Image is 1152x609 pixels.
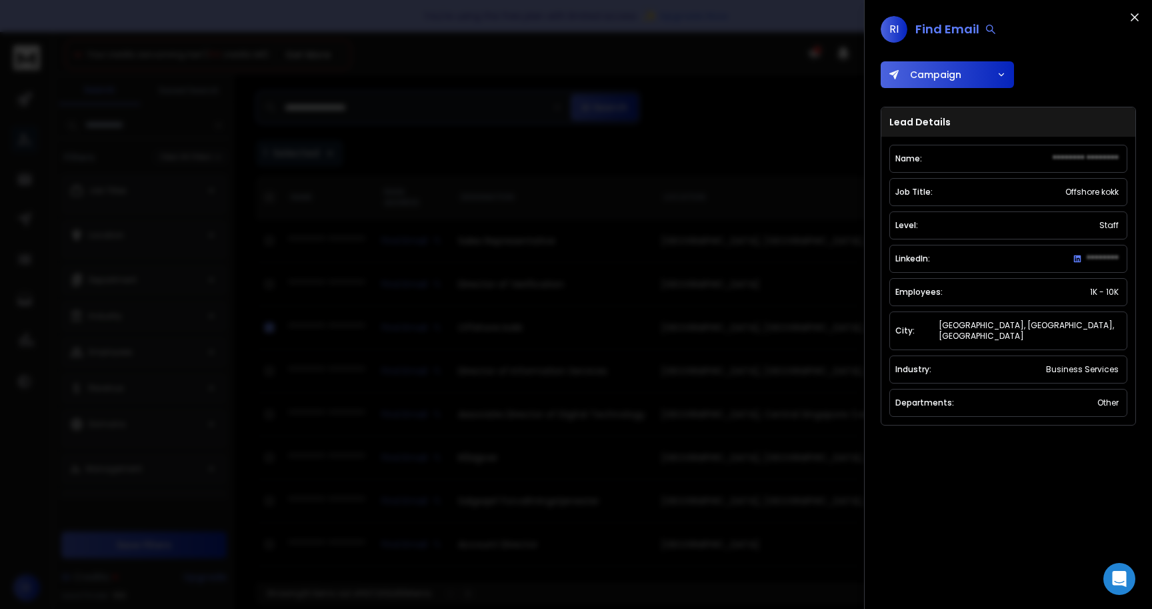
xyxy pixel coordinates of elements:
div: Staff [1097,217,1121,233]
p: Employees: [895,287,943,297]
div: Find Email [915,20,997,39]
div: [GEOGRAPHIC_DATA], [GEOGRAPHIC_DATA], [GEOGRAPHIC_DATA] [936,318,1121,344]
p: Level: [895,220,918,231]
span: RI [881,16,907,43]
div: Offshore kokk [1063,184,1121,200]
h3: Lead Details [881,107,1135,137]
div: Open Intercom Messenger [1103,563,1135,595]
p: Industry: [895,364,931,375]
p: LinkedIn: [895,253,930,264]
p: Departments: [895,398,954,408]
p: Name: [895,153,922,164]
p: City: [895,326,915,336]
div: Business Services [1043,362,1121,378]
div: Other [1095,395,1121,411]
div: 1K - 10K [1087,284,1121,300]
p: Job Title: [895,187,933,197]
span: Campaign [905,68,961,81]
